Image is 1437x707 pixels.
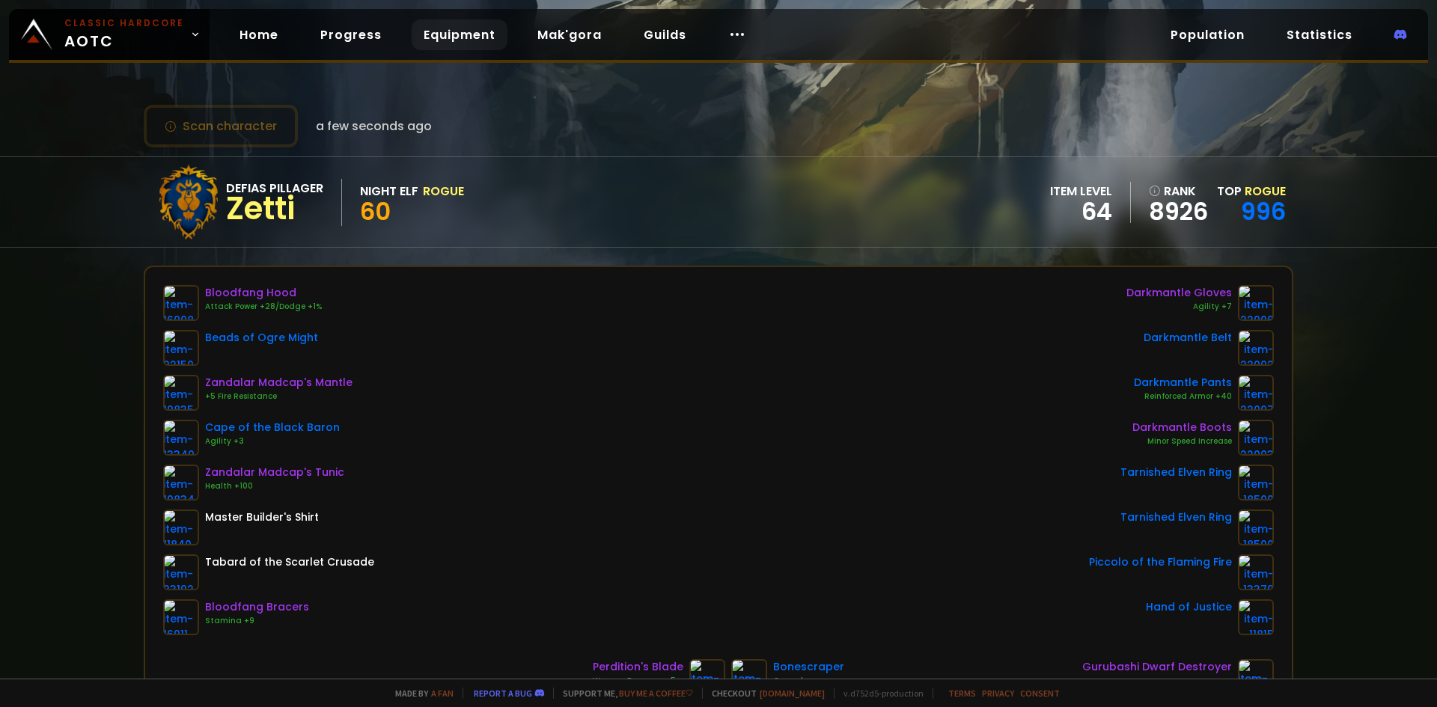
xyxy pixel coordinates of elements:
img: item-16911 [163,599,199,635]
div: item level [1050,182,1112,201]
a: Population [1159,19,1257,50]
div: Darkmantle Belt [1144,330,1232,346]
img: item-19835 [163,375,199,411]
div: Bloodfang Hood [205,285,322,301]
div: Stamina +9 [205,615,309,627]
img: item-22007 [1238,375,1274,411]
div: Top [1217,182,1286,201]
div: Piccolo of the Flaming Fire [1089,554,1232,570]
img: item-18500 [1238,509,1274,545]
div: Hand of Justice [1146,599,1232,615]
div: Gurubashi Dwarf Destroyer [1082,659,1232,675]
div: 64 [1050,201,1112,223]
a: a fan [431,688,454,699]
div: Zandalar Madcap's Tunic [205,465,344,480]
a: Consent [1020,688,1060,699]
div: Crusader [773,675,844,687]
span: Checkout [702,688,825,699]
div: Weapon Damage +5 [593,675,683,687]
img: item-22002 [1238,330,1274,366]
img: item-19834 [163,465,199,501]
div: Beads of Ogre Might [205,330,318,346]
a: Guilds [632,19,698,50]
div: Night Elf [360,182,418,201]
a: Equipment [412,19,507,50]
img: item-19853 [1238,659,1274,695]
img: item-11840 [163,509,199,545]
img: item-18816 [689,659,725,695]
a: [DOMAIN_NAME] [760,688,825,699]
div: Zetti [226,198,323,220]
span: a few seconds ago [316,117,432,135]
img: item-18500 [1238,465,1274,501]
div: Bonescraper [773,659,844,675]
span: 60 [360,195,391,228]
div: +5 Fire Resistance [205,391,353,403]
div: Defias Pillager [226,179,323,198]
span: Support me, [553,688,693,699]
button: Scan character [144,105,298,147]
div: Zandalar Madcap's Mantle [205,375,353,391]
div: Cape of the Black Baron [205,420,340,435]
div: Darkmantle Boots [1132,420,1232,435]
div: rank [1149,182,1208,201]
a: Buy me a coffee [619,688,693,699]
div: Master Builder's Shirt [205,509,319,525]
a: Report a bug [474,688,532,699]
img: item-13340 [163,420,199,456]
div: Attack Power +28/Dodge +1% [205,301,322,313]
div: Health +100 [205,480,344,492]
div: Darkmantle Gloves [1126,285,1232,301]
img: item-13368 [731,659,767,695]
div: Tarnished Elven Ring [1120,509,1232,525]
span: Rogue [1245,183,1286,200]
small: Classic Hardcore [64,16,184,30]
a: Terms [948,688,976,699]
a: Privacy [982,688,1014,699]
img: item-13379 [1238,554,1274,590]
img: item-22003 [1238,420,1274,456]
div: Minor Speed Increase [1132,435,1232,447]
div: Bloodfang Bracers [205,599,309,615]
span: AOTC [64,16,184,52]
a: Mak'gora [525,19,614,50]
div: Agility +3 [205,435,340,447]
span: v. d752d5 - production [834,688,924,699]
img: item-22150 [163,330,199,366]
img: item-22006 [1238,285,1274,321]
img: item-11815 [1238,599,1274,635]
div: Darkmantle Pants [1134,375,1232,391]
img: item-16908 [163,285,199,321]
a: Classic HardcoreAOTC [9,9,210,60]
img: item-23192 [163,554,199,590]
a: 996 [1241,195,1286,228]
div: Tarnished Elven Ring [1120,465,1232,480]
div: Reinforced Armor +40 [1134,391,1232,403]
a: Progress [308,19,394,50]
div: Agility +7 [1126,301,1232,313]
a: Statistics [1275,19,1364,50]
div: Tabard of the Scarlet Crusade [205,554,374,570]
a: 8926 [1149,201,1208,223]
span: Made by [386,688,454,699]
a: Home [228,19,290,50]
div: Perdition's Blade [593,659,683,675]
div: Rogue [423,182,464,201]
